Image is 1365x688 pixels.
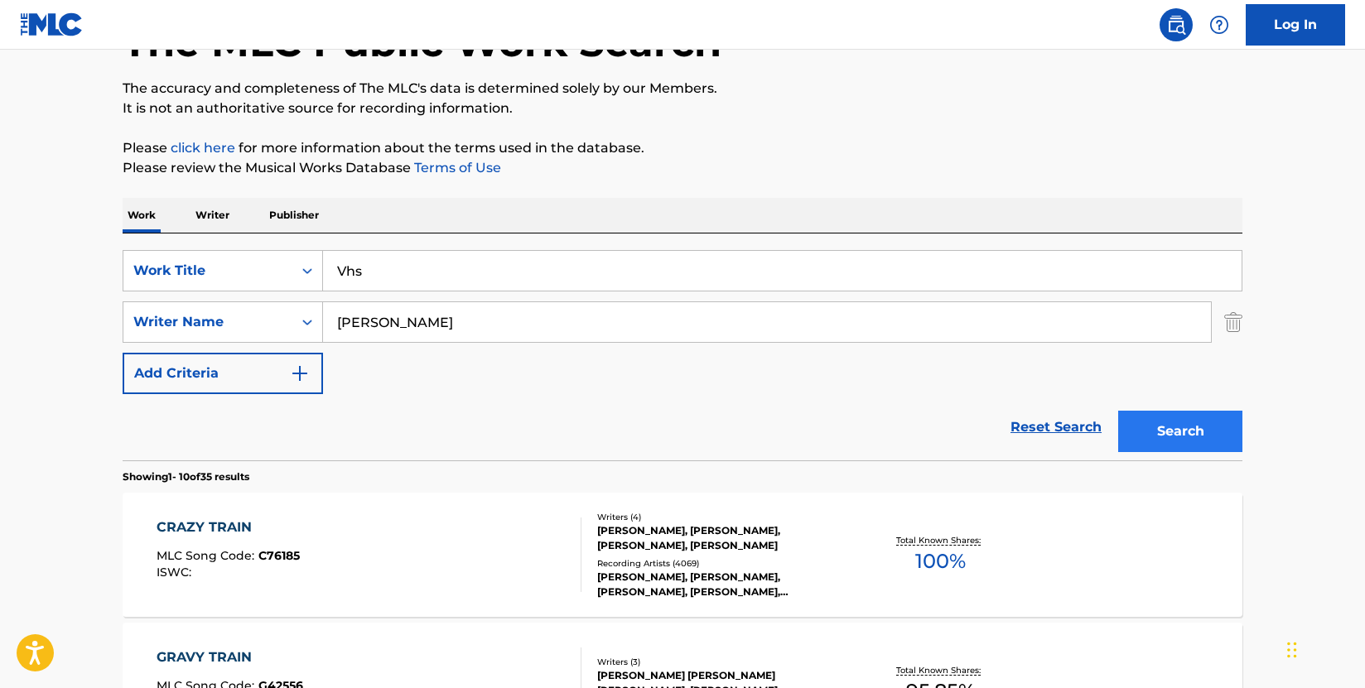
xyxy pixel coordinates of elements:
div: [PERSON_NAME], [PERSON_NAME], [PERSON_NAME], [PERSON_NAME] [597,523,847,553]
img: MLC Logo [20,12,84,36]
div: Writers ( 4 ) [597,511,847,523]
a: Terms of Use [411,160,501,176]
p: Showing 1 - 10 of 35 results [123,469,249,484]
div: Drag [1287,625,1297,675]
div: Work Title [133,261,282,281]
span: 100 % [915,546,966,576]
div: Help [1203,8,1236,41]
div: [PERSON_NAME], [PERSON_NAME], [PERSON_NAME], [PERSON_NAME], [PERSON_NAME], [PERSON_NAME], [PERSON... [597,570,847,599]
p: Please for more information about the terms used in the database. [123,138,1242,158]
div: Writers ( 3 ) [597,656,847,668]
p: Total Known Shares: [896,664,985,676]
a: Reset Search [1002,409,1110,445]
button: Search [1118,411,1242,452]
div: Writer Name [133,312,282,332]
p: It is not an authoritative source for recording information. [123,99,1242,118]
div: GRAVY TRAIN [157,647,303,667]
p: Total Known Shares: [896,534,985,546]
a: Log In [1246,4,1345,46]
p: Publisher [264,198,324,233]
p: Writer [191,198,234,233]
div: Recording Artists ( 4069 ) [597,557,847,570]
img: search [1166,15,1186,35]
p: Please review the Musical Works Database [123,158,1242,178]
img: Delete Criterion [1224,301,1242,343]
span: ISWC : [157,565,195,580]
iframe: Chat Widget [1282,609,1365,688]
span: C76185 [258,548,300,563]
img: 9d2ae6d4665cec9f34b9.svg [290,363,310,383]
p: The accuracy and completeness of The MLC's data is determined solely by our Members. [123,79,1242,99]
a: CRAZY TRAINMLC Song Code:C76185ISWC:Writers (4)[PERSON_NAME], [PERSON_NAME], [PERSON_NAME], [PERS... [123,493,1242,617]
button: Add Criteria [123,353,323,394]
a: Public Search [1160,8,1193,41]
span: MLC Song Code : [157,548,258,563]
div: CRAZY TRAIN [157,517,300,537]
a: click here [171,140,235,156]
form: Search Form [123,250,1242,460]
p: Work [123,198,161,233]
img: help [1209,15,1229,35]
